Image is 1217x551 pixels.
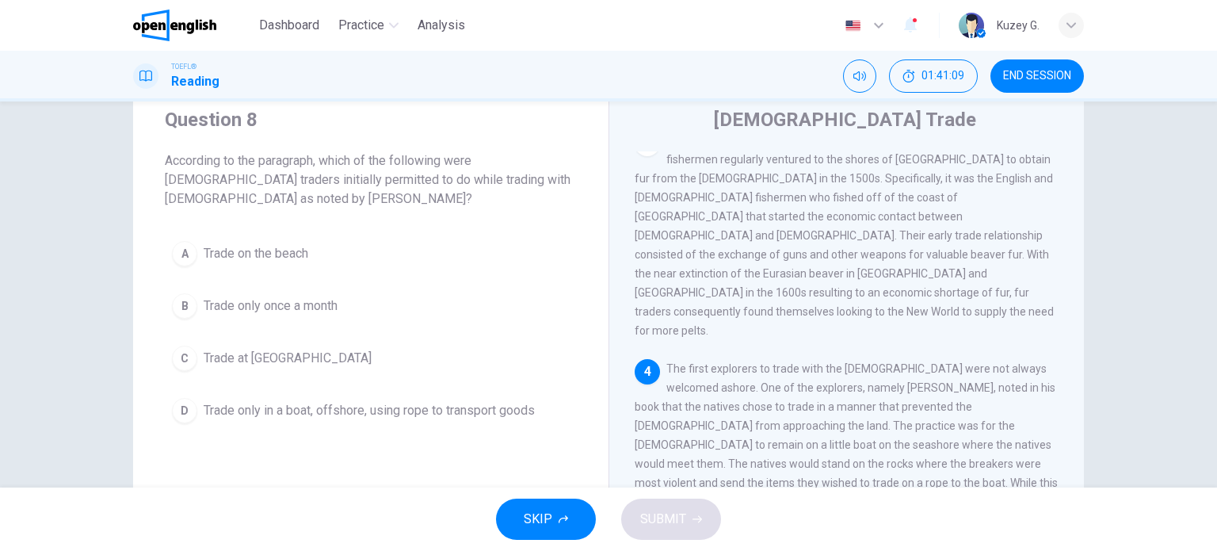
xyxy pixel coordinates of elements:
[204,297,338,316] span: Trade only once a month
[889,59,978,93] div: Hide
[921,70,964,82] span: 01:41:09
[411,11,471,40] button: Analysis
[635,359,660,385] div: 4
[204,349,372,368] span: Trade at [GEOGRAPHIC_DATA]
[959,13,984,38] img: Profile picture
[1003,70,1071,82] span: END SESSION
[172,293,197,319] div: B
[990,59,1084,93] button: END SESSION
[997,16,1040,35] div: Kuzey G.
[338,16,384,35] span: Practice
[165,151,577,209] span: According to the paragraph, which of the following were [DEMOGRAPHIC_DATA] traders initially perm...
[165,234,577,274] button: ATrade on the beach
[133,10,216,41] img: OpenEnglish logo
[165,286,577,326] button: BTrade only once a month
[204,244,308,263] span: Trade on the beach
[714,107,976,132] h4: [DEMOGRAPHIC_DATA] Trade
[332,11,405,40] button: Practice
[133,10,253,41] a: OpenEnglish logo
[524,508,552,530] span: SKIP
[171,61,196,72] span: TOEFL®
[165,391,577,430] button: DTrade only in a boat, offshore, using rope to transport goods
[172,241,197,266] div: A
[172,398,197,423] div: D
[843,59,876,93] div: Mute
[172,346,197,371] div: C
[259,16,319,35] span: Dashboard
[843,20,863,32] img: en
[253,11,326,40] button: Dashboard
[418,16,465,35] span: Analysis
[496,499,596,540] button: SKIP
[635,134,1054,337] span: Prior to the establishment of European settlements, [DEMOGRAPHIC_DATA] fishermen regularly ventur...
[889,59,978,93] button: 01:41:09
[165,339,577,378] button: CTrade at [GEOGRAPHIC_DATA]
[171,72,219,91] h1: Reading
[204,401,535,420] span: Trade only in a boat, offshore, using rope to transport goods
[165,107,577,132] h4: Question 8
